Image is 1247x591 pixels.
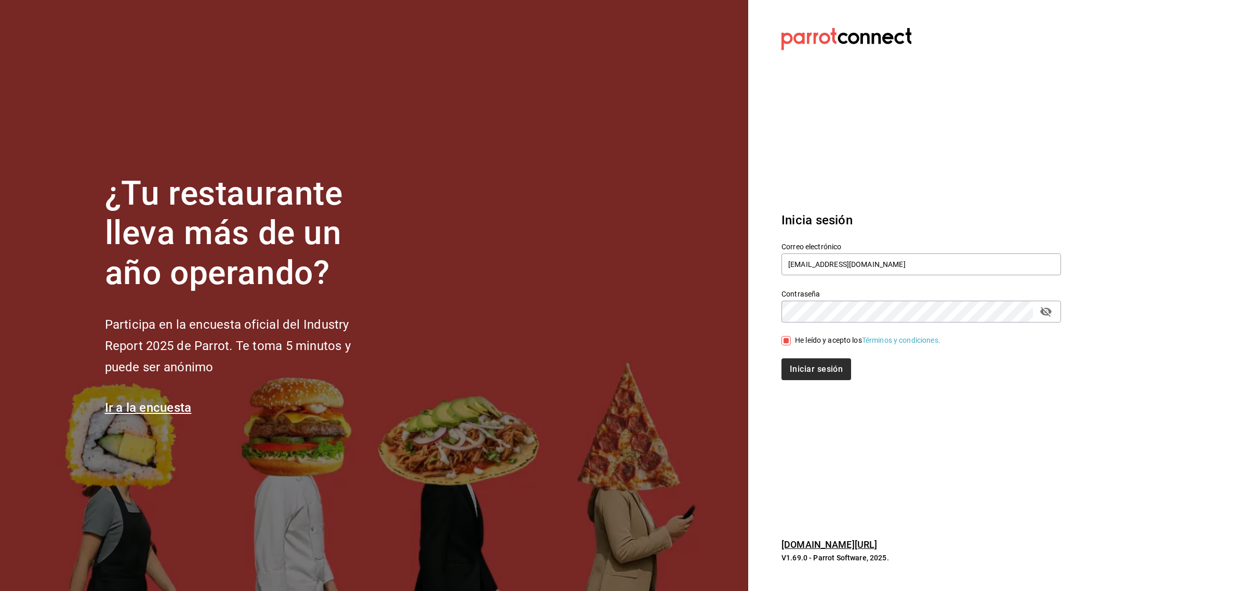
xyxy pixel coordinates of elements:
[105,400,192,415] a: Ir a la encuesta
[781,290,1061,297] label: Contraseña
[781,211,1061,230] h3: Inicia sesión
[105,174,386,293] h1: ¿Tu restaurante lleva más de un año operando?
[781,253,1061,275] input: Ingresa tu correo electrónico
[781,358,851,380] button: Iniciar sesión
[862,336,940,344] a: Términos y condiciones.
[1037,303,1055,320] button: passwordField
[781,243,1061,250] label: Correo electrónico
[781,553,1061,563] p: V1.69.0 - Parrot Software, 2025.
[781,539,877,550] a: [DOMAIN_NAME][URL]
[105,314,386,378] h2: Participa en la encuesta oficial del Industry Report 2025 de Parrot. Te toma 5 minutos y puede se...
[795,335,940,346] div: He leído y acepto los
